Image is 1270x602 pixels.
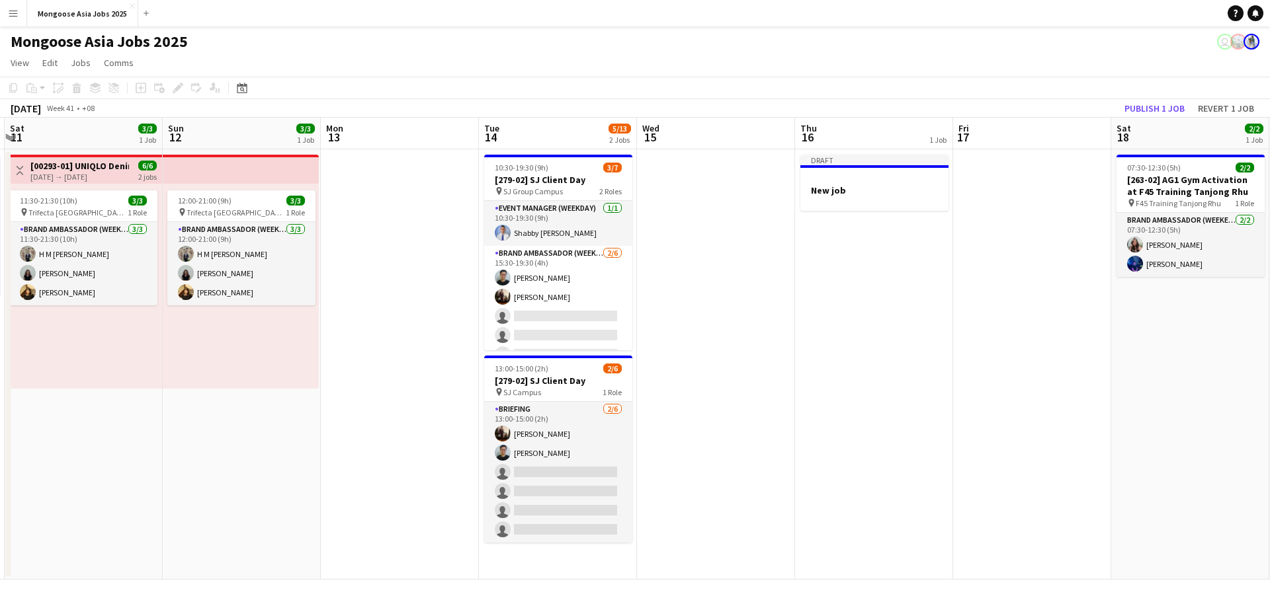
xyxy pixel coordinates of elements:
[30,160,129,172] h3: [00293-01] UNIQLO Denim Festival 2025
[484,155,632,350] app-job-card: 10:30-19:30 (9h)3/7[279-02] SJ Client Day SJ Group Campus2 RolesEvent Manager (weekday)1/110:30-1...
[503,186,563,196] span: SJ Group Campus
[138,161,157,170] span: 6/6
[326,122,343,134] span: Mon
[495,363,548,373] span: 13:00-15:00 (2h)
[800,184,949,196] h3: New job
[1127,163,1181,172] span: 07:30-12:30 (5h)
[1230,34,1246,50] app-user-avatar: Adriana Ghazali
[484,356,632,543] app-job-card: 13:00-15:00 (2h)2/6[279-02] SJ Client Day SJ Campus1 RoleBriefing2/613:00-15:00 (2h)[PERSON_NAME]...
[958,122,969,134] span: Fri
[1245,124,1263,133] span: 2/2
[1119,100,1190,117] button: Publish 1 job
[1217,34,1233,50] app-user-avatar: SOE YAZAR HTUN
[11,102,41,115] div: [DATE]
[484,375,632,387] h3: [279-02] SJ Client Day
[8,130,24,145] span: 11
[166,130,184,145] span: 12
[286,196,305,206] span: 3/3
[609,124,631,133] span: 5/13
[10,122,24,134] span: Sat
[99,54,139,71] a: Comms
[324,130,343,145] span: 13
[37,54,63,71] a: Edit
[1244,34,1259,50] app-user-avatar: Emira Razak
[642,122,659,134] span: Wed
[104,57,134,69] span: Comms
[482,130,499,145] span: 14
[286,207,305,217] span: 1 Role
[1117,122,1131,134] span: Sat
[296,124,315,133] span: 3/3
[495,163,548,172] span: 10:30-19:30 (9h)
[297,135,314,145] div: 1 Job
[9,222,157,305] app-card-role: Brand Ambassador (weekend)3/311:30-21:30 (10h)H M [PERSON_NAME][PERSON_NAME][PERSON_NAME]
[1236,163,1254,172] span: 2/2
[1117,155,1265,277] app-job-card: 07:30-12:30 (5h)2/2[263-02] AG1 Gym Activation at F45 Training Tanjong Rhu F45 Training Tanjong R...
[1246,135,1263,145] div: 1 Job
[800,155,949,211] app-job-card: DraftNew job
[139,135,156,145] div: 1 Job
[1136,198,1221,208] span: F45 Training Tanjong Rhu
[603,163,622,172] span: 3/7
[484,174,632,186] h3: [279-02] SJ Client Day
[20,196,77,206] span: 11:30-21:30 (10h)
[800,155,949,165] div: Draft
[798,130,817,145] span: 16
[503,387,541,397] span: SJ Campus
[484,246,632,387] app-card-role: Brand Ambassador (weekday)2/615:30-19:30 (4h)[PERSON_NAME][PERSON_NAME]
[82,103,95,113] div: +08
[599,186,622,196] span: 2 Roles
[44,103,77,113] span: Week 41
[1193,100,1259,117] button: Revert 1 job
[1235,198,1254,208] span: 1 Role
[11,32,188,52] h1: Mongoose Asia Jobs 2025
[1117,174,1265,198] h3: [263-02] AG1 Gym Activation at F45 Training Tanjong Rhu
[1117,213,1265,277] app-card-role: Brand Ambassador (weekend)2/207:30-12:30 (5h)[PERSON_NAME][PERSON_NAME]
[30,172,129,182] div: [DATE] → [DATE]
[603,363,622,373] span: 2/6
[603,387,622,397] span: 1 Role
[65,54,96,71] a: Jobs
[178,196,232,206] span: 12:00-21:00 (9h)
[71,57,91,69] span: Jobs
[609,135,630,145] div: 2 Jobs
[187,207,286,217] span: Trifecta [GEOGRAPHIC_DATA]
[800,122,817,134] span: Thu
[5,54,34,71] a: View
[484,402,632,543] app-card-role: Briefing2/613:00-15:00 (2h)[PERSON_NAME][PERSON_NAME]
[167,222,316,305] app-card-role: Brand Ambassador (weekend)3/312:00-21:00 (9h)H M [PERSON_NAME][PERSON_NAME][PERSON_NAME]
[168,122,184,134] span: Sun
[9,190,157,305] app-job-card: 11:30-21:30 (10h)3/3 Trifecta [GEOGRAPHIC_DATA]1 RoleBrand Ambassador (weekend)3/311:30-21:30 (10...
[138,170,157,182] div: 2 jobs
[484,122,499,134] span: Tue
[929,135,947,145] div: 1 Job
[128,207,147,217] span: 1 Role
[11,57,29,69] span: View
[28,207,128,217] span: Trifecta [GEOGRAPHIC_DATA]
[640,130,659,145] span: 15
[27,1,138,26] button: Mongoose Asia Jobs 2025
[1115,130,1131,145] span: 18
[167,190,316,305] app-job-card: 12:00-21:00 (9h)3/3 Trifecta [GEOGRAPHIC_DATA]1 RoleBrand Ambassador (weekend)3/312:00-21:00 (9h)...
[956,130,969,145] span: 17
[128,196,147,206] span: 3/3
[484,201,632,246] app-card-role: Event Manager (weekday)1/110:30-19:30 (9h)Shabby [PERSON_NAME]
[138,124,157,133] span: 3/3
[42,57,58,69] span: Edit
